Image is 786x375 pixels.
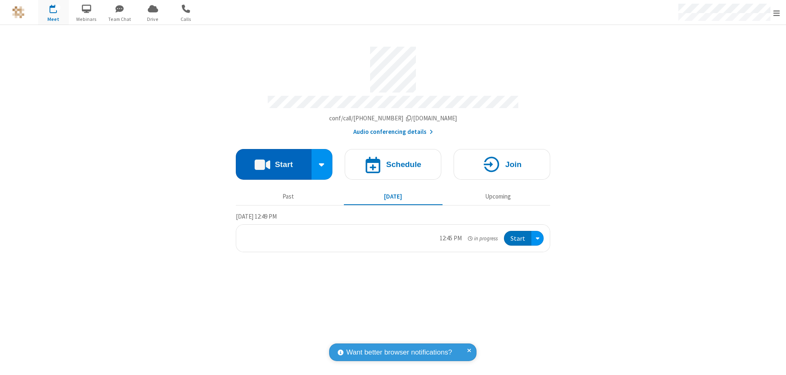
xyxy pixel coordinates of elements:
[239,189,338,204] button: Past
[766,354,780,369] iframe: Chat
[312,149,333,180] div: Start conference options
[440,234,462,243] div: 12:45 PM
[138,16,168,23] span: Drive
[505,160,522,168] h4: Join
[468,235,498,242] em: in progress
[275,160,293,168] h4: Start
[454,149,550,180] button: Join
[345,149,441,180] button: Schedule
[346,347,452,358] span: Want better browser notifications?
[329,114,457,123] button: Copy my meeting room linkCopy my meeting room link
[236,41,550,137] section: Account details
[353,127,433,137] button: Audio conferencing details
[12,6,25,18] img: QA Selenium DO NOT DELETE OR CHANGE
[449,189,547,204] button: Upcoming
[171,16,201,23] span: Calls
[531,231,544,246] div: Open menu
[71,16,102,23] span: Webinars
[504,231,531,246] button: Start
[55,5,61,11] div: 1
[329,114,457,122] span: Copy my meeting room link
[236,149,312,180] button: Start
[344,189,443,204] button: [DATE]
[236,212,550,253] section: Today's Meetings
[236,212,277,220] span: [DATE] 12:49 PM
[104,16,135,23] span: Team Chat
[38,16,69,23] span: Meet
[386,160,421,168] h4: Schedule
